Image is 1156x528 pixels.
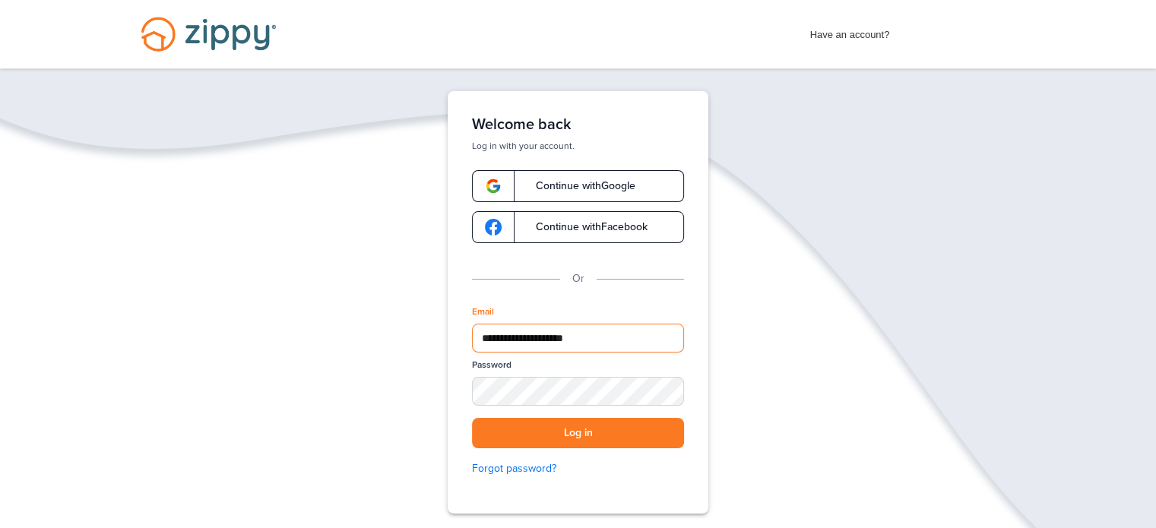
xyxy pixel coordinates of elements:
span: Continue with Facebook [521,222,648,232]
label: Email [472,305,494,318]
p: Or [572,270,584,287]
h1: Welcome back [472,115,684,134]
span: Continue with Google [521,181,635,191]
img: google-logo [485,219,502,236]
a: google-logoContinue withGoogle [472,170,684,202]
input: Email [472,324,684,353]
a: google-logoContinue withFacebook [472,211,684,243]
img: google-logo [485,178,502,194]
button: Log in [472,418,684,449]
p: Log in with your account. [472,140,684,152]
label: Password [472,359,511,371]
span: Have an account? [810,19,890,43]
a: Forgot password? [472,460,684,477]
input: Password [472,377,684,406]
